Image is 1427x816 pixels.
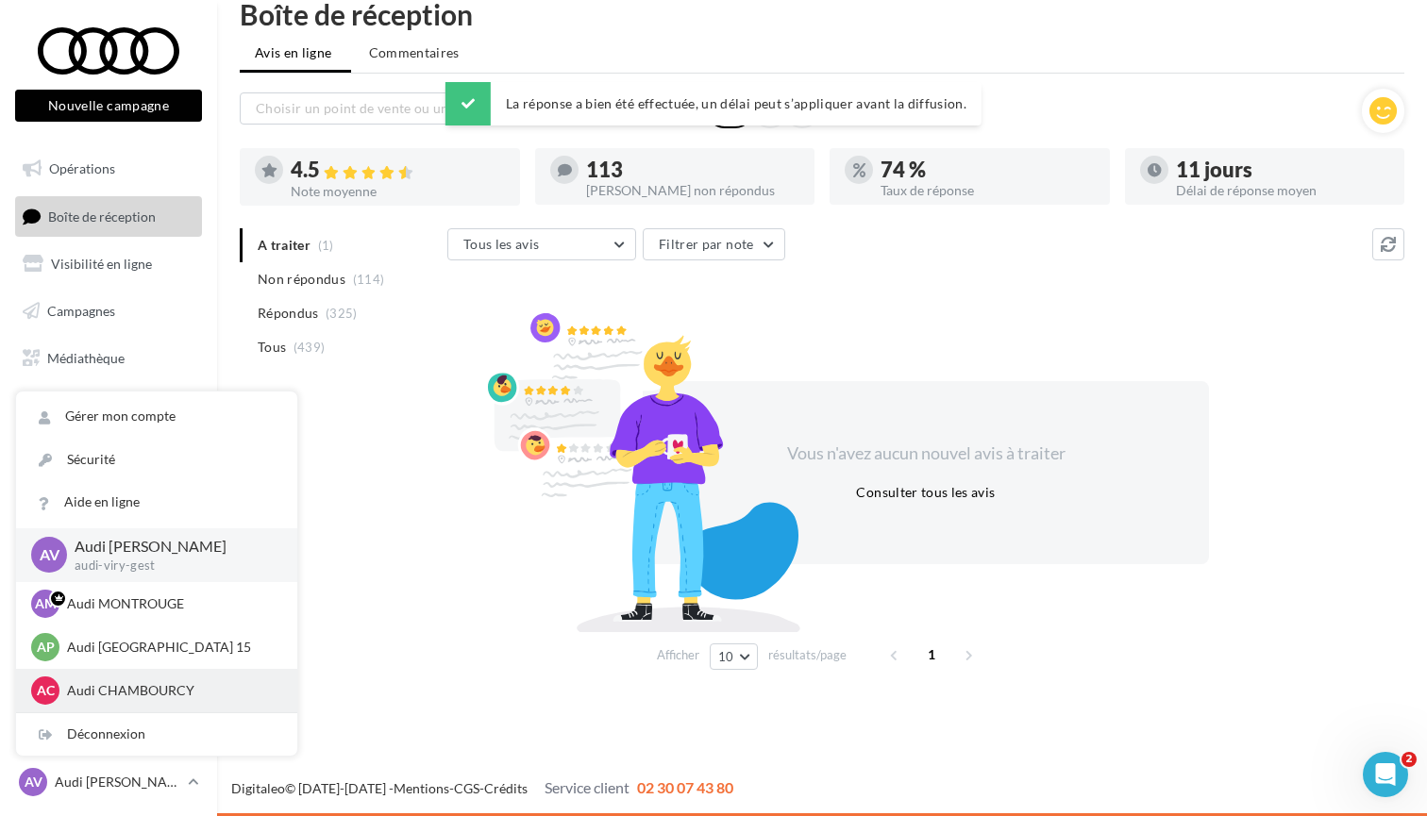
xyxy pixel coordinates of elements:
button: Nouvelle campagne [15,90,202,122]
span: AP [37,638,55,657]
a: Campagnes [11,291,206,331]
span: Campagnes [47,303,115,319]
span: Service client [545,778,630,796]
a: CGS [454,780,479,796]
span: 1 [916,640,947,670]
div: 11 jours [1176,159,1390,180]
p: Audi [PERSON_NAME] [55,773,180,791]
a: AV Audi [PERSON_NAME] [15,764,202,800]
a: Sécurité [16,439,297,481]
p: Audi MONTROUGE [67,594,275,613]
span: 02 30 07 43 80 [637,778,733,796]
a: Médiathèque [11,339,206,378]
div: Note moyenne [291,185,505,198]
span: Commentaires [369,43,460,62]
span: Répondus [258,304,319,323]
div: Déconnexion [16,713,297,756]
a: Boîte de réception [11,196,206,237]
span: AV [40,544,59,566]
p: audi-viry-gest [75,558,267,575]
div: Vous n'avez aucun nouvel avis à traiter [764,441,1088,466]
div: 4.5 [291,159,505,181]
div: La réponse a bien été effectuée, un délai peut s’appliquer avant la diffusion. [445,82,982,125]
a: Aide en ligne [16,481,297,524]
button: Consulter tous les avis [848,481,1002,504]
span: AC [37,681,55,700]
button: 10 [710,643,758,670]
div: [PERSON_NAME] non répondus [586,184,800,197]
a: Mentions [394,780,449,796]
a: Digitaleo [231,780,285,796]
p: Audi [PERSON_NAME] [75,536,267,558]
p: Audi CHAMBOURCY [67,681,275,700]
span: © [DATE]-[DATE] - - - [231,780,733,796]
span: AV [25,773,42,791]
span: (439) [294,340,326,355]
span: AM [35,594,57,613]
span: Médiathèque [47,349,125,365]
div: Délai de réponse moyen [1176,184,1390,197]
a: Opérations [11,149,206,189]
iframe: Intercom live chat [1363,752,1408,797]
span: Tous [258,338,286,357]
span: Choisir un point de vente ou un code magasin [256,100,535,116]
button: Filtrer par note [643,228,785,260]
span: 10 [718,649,734,664]
a: Crédits [484,780,528,796]
span: (114) [353,272,385,287]
div: 113 [586,159,800,180]
span: Non répondus [258,270,345,289]
button: Choisir un point de vente ou un code magasin [240,92,570,125]
p: Audi [GEOGRAPHIC_DATA] 15 [67,638,275,657]
span: résultats/page [768,646,847,664]
span: (325) [326,306,358,321]
button: Tous les avis [447,228,636,260]
a: Visibilité en ligne [11,244,206,284]
span: Visibilité en ligne [51,256,152,272]
div: Taux de réponse [881,184,1095,197]
a: Gérer mon compte [16,395,297,438]
span: Boîte de réception [48,208,156,224]
span: Opérations [49,160,115,176]
span: Tous les avis [463,236,540,252]
a: PLV et print personnalisable [11,385,206,441]
span: Afficher [657,646,699,664]
span: 2 [1402,752,1417,767]
div: 74 % [881,159,1095,180]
